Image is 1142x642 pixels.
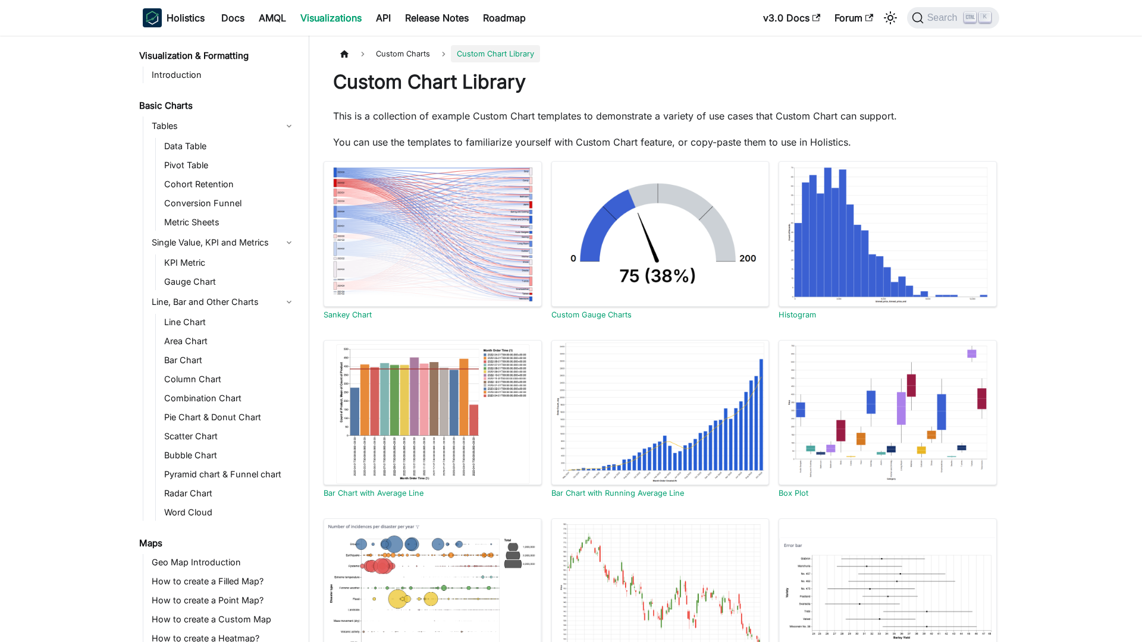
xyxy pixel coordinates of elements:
[161,333,299,350] a: Area Chart
[161,466,299,483] a: Pyramid chart & Funnel chart
[333,70,987,94] h1: Custom Chart Library
[551,161,770,319] a: Custom Gauge ChartsCustom Gauge Charts
[979,12,991,23] kbd: K
[551,489,684,498] a: Bar Chart with Running Average Line
[252,8,293,27] a: AMQL
[161,504,299,521] a: Word Cloud
[451,45,540,62] span: Custom Chart Library
[148,117,299,136] a: Tables
[779,161,997,319] a: HistogramHistogram
[333,45,356,62] a: Home page
[136,48,299,64] a: Visualization & Formatting
[324,489,423,498] a: Bar Chart with Average Line
[148,554,299,571] a: Geo Map Introduction
[924,12,965,23] span: Search
[161,195,299,212] a: Conversion Funnel
[167,11,205,25] b: Holistics
[143,8,205,27] a: HolisticsHolistics
[369,8,398,27] a: API
[148,67,299,83] a: Introduction
[161,447,299,464] a: Bubble Chart
[148,233,299,252] a: Single Value, KPI and Metrics
[161,390,299,407] a: Combination Chart
[161,371,299,388] a: Column Chart
[161,409,299,426] a: Pie Chart & Donut Chart
[143,8,162,27] img: Holistics
[333,45,987,62] nav: Breadcrumbs
[370,45,436,62] span: Custom Charts
[136,535,299,552] a: Maps
[161,138,299,155] a: Data Table
[551,340,770,498] a: Bar Chart with Running Average LineBar Chart with Running Average Line
[324,340,542,498] a: Bar Chart with Average LineBar Chart with Average Line
[907,7,999,29] button: Search (Ctrl+K)
[131,36,309,642] nav: Docs sidebar
[827,8,880,27] a: Forum
[161,428,299,445] a: Scatter Chart
[779,340,997,498] a: Box PlotBox Plot
[161,176,299,193] a: Cohort Retention
[148,573,299,590] a: How to create a Filled Map?
[333,135,987,149] p: You can use the templates to familiarize yourself with Custom Chart feature, or copy-paste them t...
[324,161,542,319] a: Sankey ChartSankey Chart
[779,310,816,319] a: Histogram
[293,8,369,27] a: Visualizations
[161,214,299,231] a: Metric Sheets
[756,8,827,27] a: v3.0 Docs
[161,254,299,271] a: KPI Metric
[333,109,987,123] p: This is a collection of example Custom Chart templates to demonstrate a variety of use cases that...
[161,352,299,369] a: Bar Chart
[779,489,808,498] a: Box Plot
[398,8,476,27] a: Release Notes
[136,97,299,114] a: Basic Charts
[161,314,299,331] a: Line Chart
[476,8,533,27] a: Roadmap
[324,310,372,319] a: Sankey Chart
[551,310,632,319] a: Custom Gauge Charts
[161,157,299,174] a: Pivot Table
[161,485,299,502] a: Radar Chart
[148,292,299,311] a: Line, Bar and Other Charts
[161,273,299,290] a: Gauge Chart
[148,592,299,609] a: How to create a Point Map?
[214,8,252,27] a: Docs
[881,8,900,27] button: Switch between dark and light mode (currently light mode)
[148,611,299,628] a: How to create a Custom Map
